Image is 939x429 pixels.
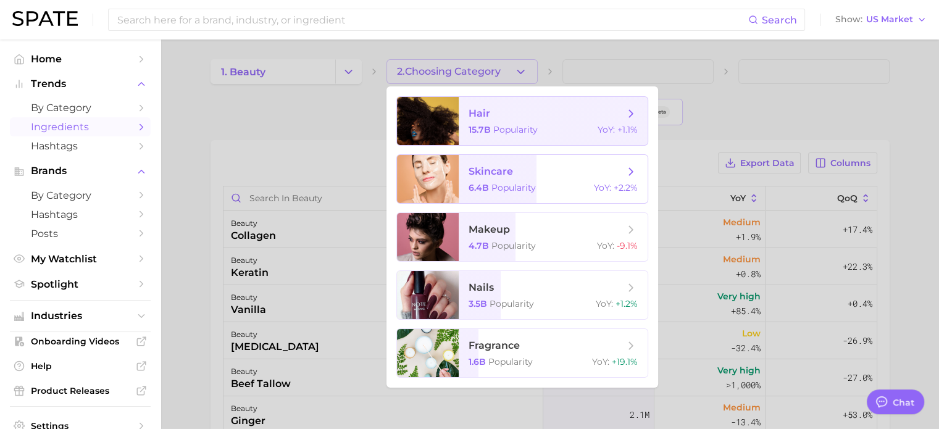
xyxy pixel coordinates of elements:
span: 15.7b [469,124,491,135]
span: +1.2% [616,298,638,309]
a: Posts [10,224,151,243]
a: Ingredients [10,117,151,136]
span: Hashtags [31,209,130,220]
span: Popularity [493,124,538,135]
span: 4.7b [469,240,489,251]
span: Help [31,360,130,372]
span: YoY : [598,124,615,135]
ul: 2.Choosing Category [386,86,658,388]
span: by Category [31,102,130,114]
a: by Category [10,98,151,117]
span: US Market [866,16,913,23]
span: Popularity [490,298,534,309]
span: Product Releases [31,385,130,396]
span: 3.5b [469,298,487,309]
a: Product Releases [10,381,151,400]
button: ShowUS Market [832,12,930,28]
span: Popularity [491,182,536,193]
span: by Category [31,190,130,201]
span: Hashtags [31,140,130,152]
a: Onboarding Videos [10,332,151,351]
span: YoY : [594,182,611,193]
span: My Watchlist [31,253,130,265]
span: Popularity [491,240,536,251]
span: +2.2% [614,182,638,193]
a: by Category [10,186,151,205]
a: Hashtags [10,205,151,224]
span: Show [835,16,862,23]
img: SPATE [12,11,78,26]
span: 6.4b [469,182,489,193]
a: Help [10,357,151,375]
span: -9.1% [617,240,638,251]
span: nails [469,281,494,293]
span: fragrance [469,339,520,351]
span: Industries [31,310,130,322]
input: Search here for a brand, industry, or ingredient [116,9,748,30]
span: Trends [31,78,130,90]
span: YoY : [596,298,613,309]
a: Spotlight [10,275,151,294]
button: Trends [10,75,151,93]
span: hair [469,107,490,119]
span: Ingredients [31,121,130,133]
span: Spotlight [31,278,130,290]
a: Home [10,49,151,69]
button: Industries [10,307,151,325]
span: YoY : [592,356,609,367]
span: +19.1% [612,356,638,367]
span: YoY : [597,240,614,251]
span: makeup [469,223,510,235]
span: Search [762,14,797,26]
a: Hashtags [10,136,151,156]
span: 1.6b [469,356,486,367]
a: My Watchlist [10,249,151,269]
span: +1.1% [617,124,638,135]
span: Onboarding Videos [31,336,130,347]
span: Posts [31,228,130,239]
span: Popularity [488,356,533,367]
span: Home [31,53,130,65]
span: Brands [31,165,130,177]
button: Brands [10,162,151,180]
span: skincare [469,165,513,177]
